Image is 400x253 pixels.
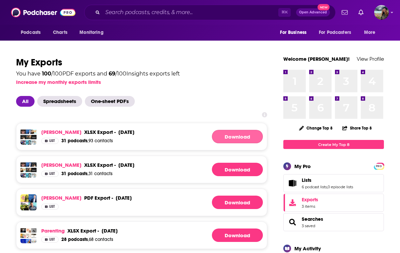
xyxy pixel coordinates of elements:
div: [DATE] [118,162,134,168]
div: export - [84,195,113,201]
button: Download [212,196,263,209]
a: Welcome [PERSON_NAME]! [283,56,350,62]
img: The Daily Grace Podcast [31,234,37,239]
button: Increase my monthly exports limits [16,79,101,85]
img: Life with Sally [20,228,26,234]
img: The Paula Faris Show [20,168,26,173]
span: Lists [283,174,384,192]
span: Open Advanced [299,11,327,14]
img: As For Me And My House [31,228,37,234]
span: 28 podcasts [61,237,88,242]
button: All [16,96,37,107]
a: [PERSON_NAME] [41,162,81,168]
a: View Profile [357,56,384,62]
button: open menu [315,26,361,39]
span: PRO [375,164,383,169]
button: Share Top 8 [342,121,372,135]
div: My Pro [294,163,311,169]
span: Searches [283,213,384,231]
input: Search podcasts, credits, & more... [103,7,278,18]
span: , [327,185,328,189]
span: More [364,28,376,37]
span: xlsx [84,129,96,135]
a: Generating File [212,163,263,176]
span: PDF [84,195,93,201]
span: 69 [109,70,115,77]
span: One-sheet PDF's [85,96,135,107]
span: Podcasts [21,28,41,37]
a: Generating File [212,229,263,242]
button: open menu [16,26,49,39]
img: Worship Probs [31,135,37,140]
img: The Christian Parenting Podcast - Motherhood, Teaching kids about Jesus, Intentional parenting, R... [20,234,26,239]
a: Create My Top 8 [283,140,384,149]
a: Show notifications dropdown [339,7,350,18]
a: 31 podcasts,31 contacts [61,171,113,177]
img: Unashamed with the Robertson Family [26,135,31,140]
a: Show notifications dropdown [356,7,366,18]
span: New [318,4,330,10]
a: 3 saved [302,223,315,228]
a: 0 episode lists [328,185,353,189]
div: export - [67,227,99,234]
button: Show profile menu [374,5,389,20]
a: Generating File [212,130,263,143]
img: Crosswalk Talk: Celebrity Christian Interviews [20,162,26,168]
img: The Deep End With Lecrae [20,140,26,146]
div: [DATE] [102,227,118,234]
a: Lists [302,177,353,183]
span: Monitoring [79,28,103,37]
img: The Paula Faris Show [31,130,37,135]
div: [DATE] [118,129,134,135]
button: Spreadsheets [37,96,85,107]
button: Open AdvancedNew [296,8,330,16]
img: Crosswalk Talk: Celebrity Christian Interviews [20,130,26,135]
img: The Way I Heard It with Mike Rowe [28,202,37,210]
img: Podchaser - Follow, Share and Rate Podcasts [11,6,75,19]
button: open menu [275,26,315,39]
span: Logged in as lorimahon [374,5,389,20]
img: Read-Aloud Revival ® [26,239,31,244]
h1: My Exports [16,56,267,68]
span: List [49,139,55,143]
img: The Carey Nieuwhof Leadership Podcast [26,162,31,168]
img: User Profile [374,5,389,20]
button: open menu [75,26,112,39]
img: That Sounds Fun with Annie F. Downs [20,194,28,202]
span: For Business [280,28,306,37]
img: She Reads Truth Podcast [31,162,37,168]
span: List [49,172,55,175]
span: All [16,96,35,107]
span: 3 items [302,204,318,209]
span: 31 podcasts [61,171,88,176]
img: The Deep End With Lecrae [20,173,26,179]
img: Liturgies for Parents with Kayla Craig [26,234,31,239]
span: Charts [53,28,67,37]
img: The Carey Nieuwhof Leadership Podcast [26,130,31,135]
span: Exports [286,198,299,207]
a: 31 podcasts,93 contacts [61,138,113,144]
a: Searches [286,217,299,227]
span: For Podcasters [319,28,351,37]
img: Don't Mom Alone Podcast [26,228,31,234]
img: The Carey Nieuwhof Leadership Podcast [28,194,37,202]
img: The Russell Moore Show [26,173,31,179]
a: Searches [302,216,323,222]
img: Pardon the Mess with Courtney DeFeo - Christian Motherhood, Biblical Parenting, Raising Christian... [31,239,37,244]
span: 100 [42,70,51,77]
a: Parenting [41,227,65,234]
div: Search podcasts, credits, & more... [84,5,336,20]
img: Christine Caine's Life & Leadership Podcast with Propel Women [31,173,37,179]
span: ⌘ K [278,8,291,17]
span: Lists [302,177,311,183]
div: You have / 100 PDF exports and / 100 Insights exports left [16,71,180,77]
button: open menu [359,26,384,39]
img: Christine Caine's Life & Leadership Podcast with Propel Women [31,140,37,146]
div: My Activity [294,245,321,252]
span: Exports [302,197,318,203]
span: xlsx [84,162,96,168]
a: 28 podcasts,68 contacts [61,237,113,243]
img: Worship Probs [31,168,37,173]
